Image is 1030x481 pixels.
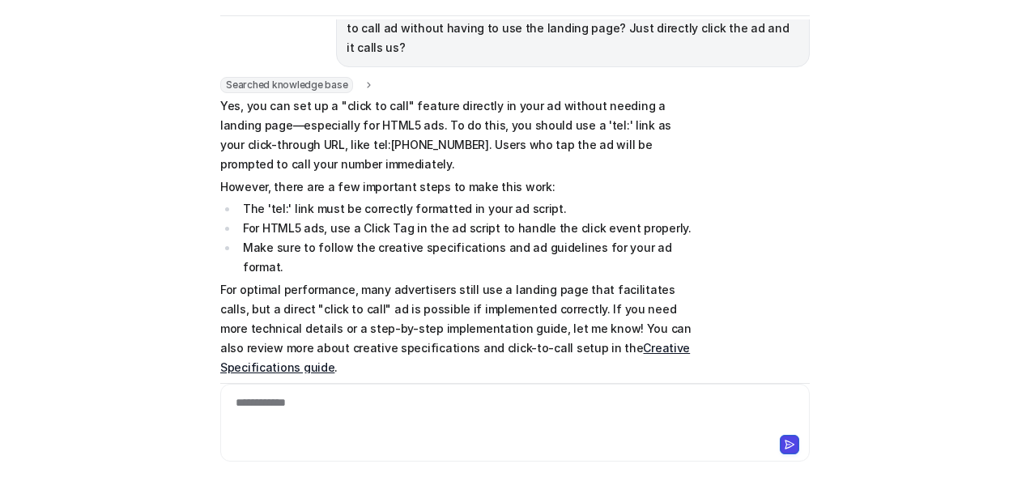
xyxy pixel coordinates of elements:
p: However, there are a few important steps to make this work: [220,177,694,197]
span: Searched knowledge base [220,77,353,93]
li: For HTML5 ads, use a Click Tag in the ad script to handle the click event properly. [238,219,694,238]
li: The 'tel:' link must be correctly formatted in your ad script. [238,199,694,219]
p: Yes, you can set up a "click to call" feature directly in your ad without needing a landing page—... [220,96,694,174]
li: Make sure to follow the creative specifications and ad guidelines for your ad format. [238,238,694,277]
p: For optimal performance, many advertisers still use a landing page that facilitates calls, but a ... [220,280,694,377]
